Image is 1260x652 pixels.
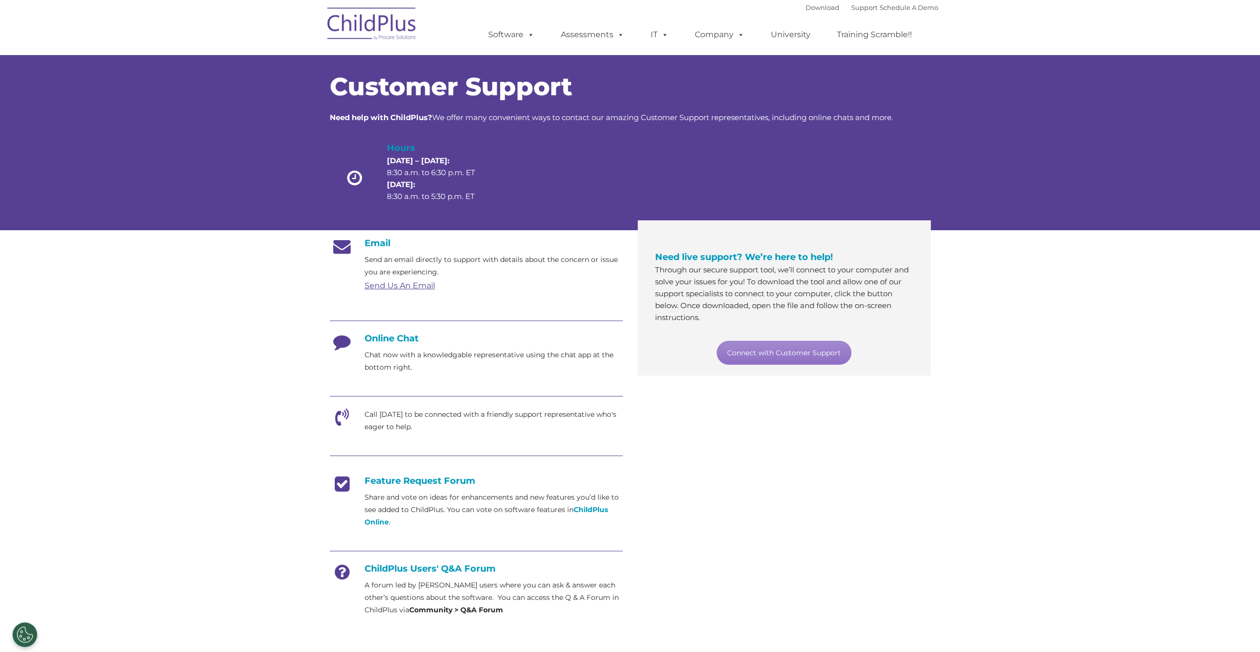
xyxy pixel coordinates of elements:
a: Assessments [551,25,634,45]
span: We offer many convenient ways to contact our amazing Customer Support representatives, including ... [330,113,893,122]
img: ChildPlus by Procare Solutions [322,0,422,50]
button: Cookies Settings [12,622,37,647]
span: Need live support? We’re here to help! [655,252,833,262]
strong: Community > Q&A Forum [409,605,503,614]
a: Send Us An Email [365,281,435,290]
h4: Feature Request Forum [330,475,623,486]
strong: Need help with ChildPlus? [330,113,432,122]
p: Send an email directly to support with details about the concern or issue you are experiencing. [365,254,623,278]
a: Download [806,3,839,11]
a: Connect with Customer Support [717,341,851,365]
font: | [806,3,938,11]
a: University [761,25,820,45]
p: 8:30 a.m. to 6:30 p.m. ET 8:30 a.m. to 5:30 p.m. ET [387,155,492,202]
a: Company [685,25,754,45]
p: A forum led by [PERSON_NAME] users where you can ask & answer each other’s questions about the so... [365,579,623,616]
a: Schedule A Demo [880,3,938,11]
p: Call [DATE] to be connected with a friendly support representative who's eager to help. [365,408,623,433]
a: ChildPlus Online [365,505,608,526]
p: Through our secure support tool, we’ll connect to your computer and solve your issues for you! To... [655,264,913,324]
h4: Email [330,238,623,249]
p: Chat now with a knowledgable representative using the chat app at the bottom right. [365,349,623,374]
a: Training Scramble!! [827,25,922,45]
strong: [DATE] – [DATE]: [387,156,449,165]
p: Share and vote on ideas for enhancements and new features you’d like to see added to ChildPlus. Y... [365,491,623,528]
span: Customer Support [330,71,572,102]
a: Software [478,25,544,45]
strong: [DATE]: [387,180,415,189]
h4: Hours [387,141,492,155]
h4: ChildPlus Users' Q&A Forum [330,563,623,574]
a: Support [851,3,878,11]
a: IT [641,25,678,45]
h4: Online Chat [330,333,623,344]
